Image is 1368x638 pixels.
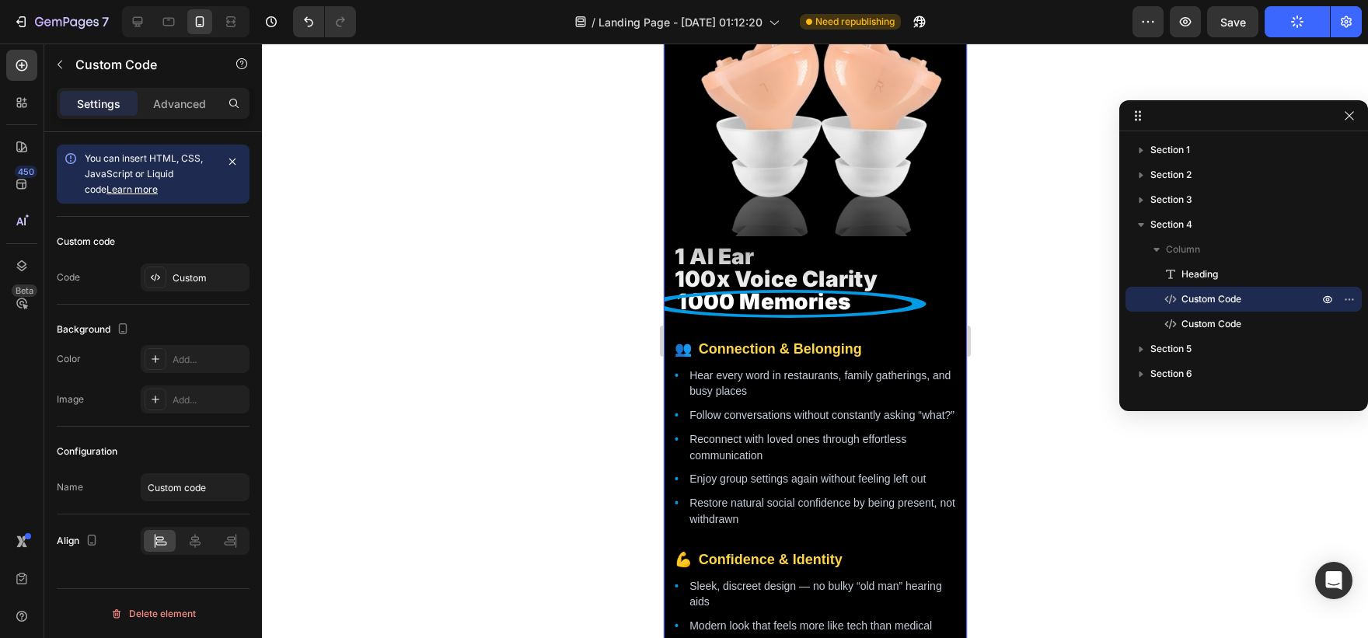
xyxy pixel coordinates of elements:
[35,295,198,316] span: Connection & Belonging
[592,14,595,30] span: /
[11,202,292,225] span: 1 AI Ear
[26,364,292,380] li: Follow conversations without constantly asking “what?”
[57,352,81,366] div: Color
[173,393,246,407] div: Add...
[12,284,37,297] div: Beta
[57,319,132,340] div: Background
[110,605,196,623] div: Delete element
[106,183,158,195] a: Learn more
[26,324,292,356] li: Hear every word in restaurants, family gatherings, and busy places
[26,451,292,483] li: Restore natural social confidence by being present, not withdrawn
[1150,167,1192,183] span: Section 2
[57,531,101,552] div: Align
[57,270,80,284] div: Code
[1150,366,1192,382] span: Section 6
[1150,217,1192,232] span: Section 4
[57,601,250,626] button: Delete element
[815,15,895,29] span: Need republishing
[57,480,83,494] div: Name
[1181,267,1218,282] span: Heading
[57,235,115,249] div: Custom code
[1150,192,1192,207] span: Section 3
[1150,142,1190,158] span: Section 1
[598,14,763,30] span: Landing Page - [DATE] 01:12:20
[11,506,292,527] div: 💪
[153,96,206,112] p: Advanced
[11,247,292,270] span: 1000 Memories
[1315,562,1352,599] div: Open Intercom Messenger
[57,445,117,458] div: Configuration
[102,12,109,31] p: 7
[26,574,292,606] li: Modern look that feels more like tech than medical gear
[26,535,292,567] li: Sleek, discreet design — no bulky “old man” hearing aids
[1181,291,1241,307] span: Custom Code
[35,506,179,527] span: Confidence & Identity
[75,55,208,74] p: Custom Code
[1150,341,1192,357] span: Section 5
[85,152,203,195] span: You can insert HTML, CSS, JavaScript or Liquid code
[11,225,292,247] span: 100x Voice Clarity
[1181,316,1241,332] span: Custom Code
[1150,391,1192,406] span: Section 7
[1166,242,1200,257] span: Column
[57,392,84,406] div: Image
[173,271,246,285] div: Custom
[15,166,37,178] div: 450
[293,6,356,37] div: Undo/Redo
[664,44,967,638] iframe: Design area
[1220,16,1246,29] span: Save
[1207,6,1258,37] button: Save
[26,427,292,444] li: Enjoy group settings again without feeling left out
[11,295,292,316] div: 👥
[26,388,292,420] li: Reconnect with loved ones through effortless communication
[77,96,120,112] p: Settings
[6,6,116,37] button: 7
[173,353,246,367] div: Add...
